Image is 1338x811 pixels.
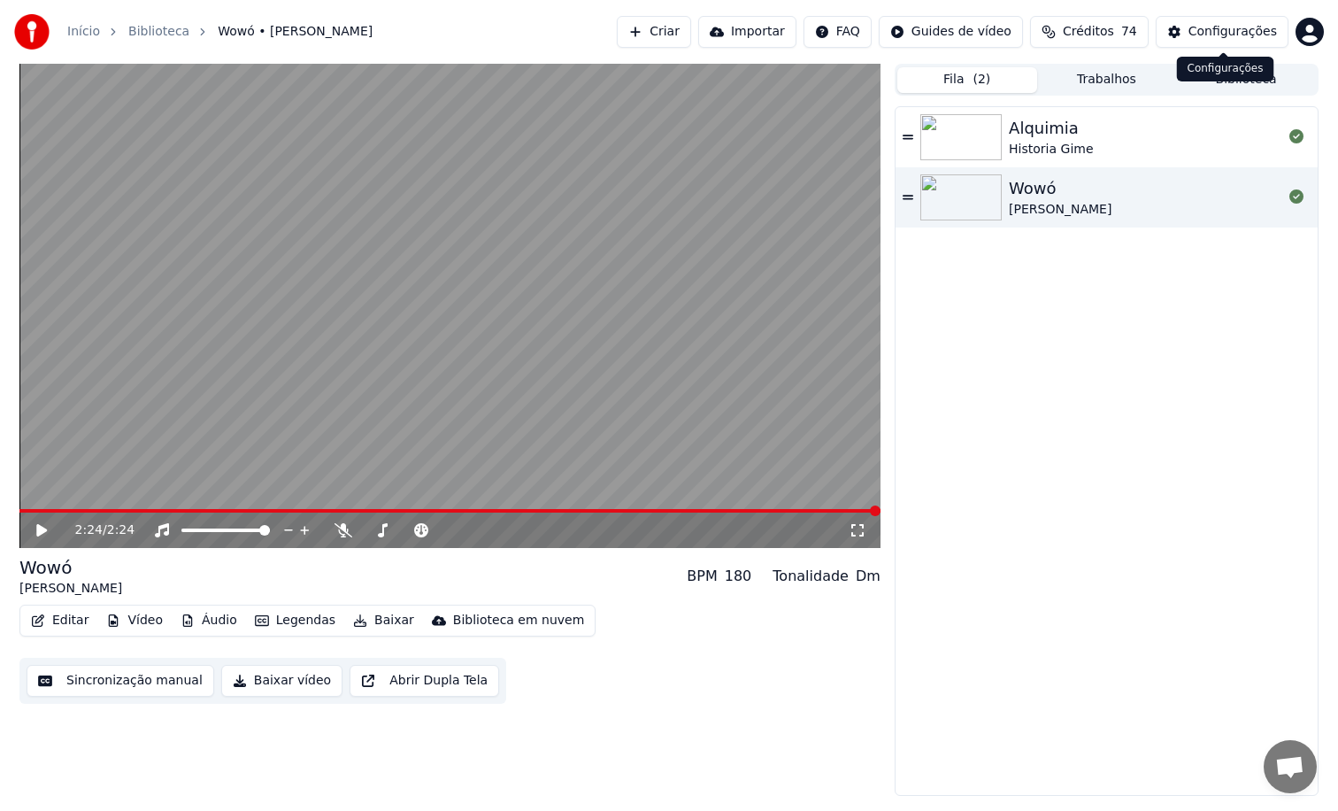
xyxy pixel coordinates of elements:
div: / [75,521,118,539]
div: Configurações [1188,23,1277,41]
button: Configurações [1156,16,1288,48]
span: 74 [1121,23,1137,41]
div: 180 [725,566,752,587]
button: Criar [617,16,691,48]
button: Legendas [248,608,342,633]
div: Historia Gime [1009,141,1093,158]
span: ( 2 ) [973,71,990,89]
button: FAQ [804,16,872,48]
button: Sincronização manual [27,665,214,697]
a: Início [67,23,100,41]
button: Áudio [173,608,244,633]
button: Guides de vídeo [879,16,1023,48]
button: Abrir Dupla Tela [350,665,499,697]
div: Alquimia [1009,116,1093,141]
div: Biblioteca em nuvem [453,612,585,629]
button: Baixar vídeo [221,665,342,697]
span: Créditos [1063,23,1114,41]
div: Wowó [19,555,122,580]
button: Vídeo [99,608,170,633]
div: Dm [856,566,880,587]
div: BPM [687,566,717,587]
button: Editar [24,608,96,633]
a: Biblioteca [128,23,189,41]
button: Importar [698,16,796,48]
div: [PERSON_NAME] [19,580,122,598]
div: Configurações [1177,57,1274,81]
div: Wowó [1009,176,1111,201]
span: Wowó • [PERSON_NAME] [218,23,373,41]
span: 2:24 [75,521,103,539]
div: [PERSON_NAME] [1009,201,1111,219]
img: youka [14,14,50,50]
a: Conversa aberta [1264,740,1317,793]
button: Créditos74 [1030,16,1149,48]
nav: breadcrumb [67,23,373,41]
div: Tonalidade [773,566,849,587]
button: Fila [897,67,1037,93]
button: Trabalhos [1037,67,1177,93]
button: Baixar [346,608,421,633]
span: 2:24 [107,521,135,539]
